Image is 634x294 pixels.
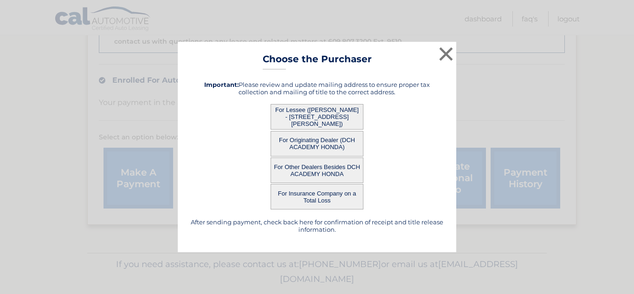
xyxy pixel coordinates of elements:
[204,81,239,88] strong: Important:
[271,131,363,157] button: For Originating Dealer (DCH ACADEMY HONDA)
[263,53,372,70] h3: Choose the Purchaser
[271,157,363,183] button: For Other Dealers Besides DCH ACADEMY HONDA
[189,81,445,96] h5: Please review and update mailing address to ensure proper tax collection and mailing of title to ...
[271,184,363,209] button: For Insurance Company on a Total Loss
[189,218,445,233] h5: After sending payment, check back here for confirmation of receipt and title release information.
[437,45,455,63] button: ×
[271,104,363,130] button: For Lessee ([PERSON_NAME] - [STREET_ADDRESS][PERSON_NAME])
